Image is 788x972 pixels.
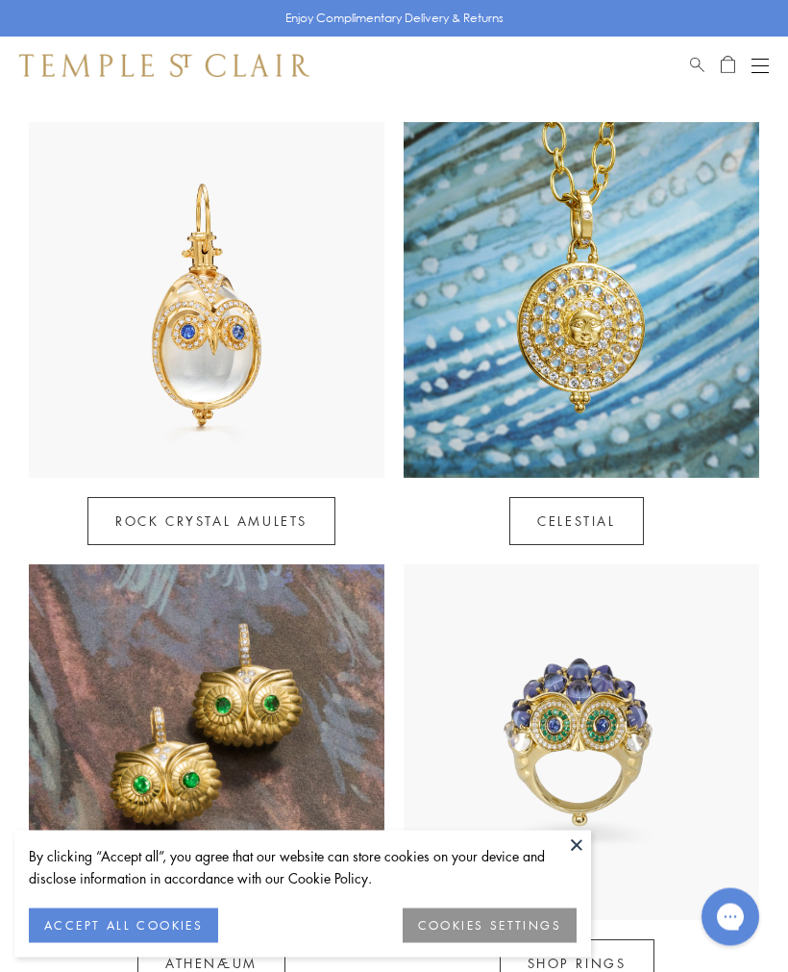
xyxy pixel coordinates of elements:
[721,54,735,77] a: Open Shopping Bag
[29,845,577,889] div: By clicking “Accept all”, you agree that our website can store cookies on your device and disclos...
[285,9,504,28] p: Enjoy Complimentary Delivery & Returns
[690,54,704,77] a: Search
[751,54,769,77] button: Open navigation
[19,54,309,77] img: Temple St. Clair
[403,909,577,943] button: COOKIES SETTINGS
[692,882,769,953] iframe: Gorgias live chat messenger
[509,498,643,546] a: Celestial
[87,498,335,546] a: Rock Crystal Amulets
[29,909,218,943] button: ACCEPT ALL COOKIES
